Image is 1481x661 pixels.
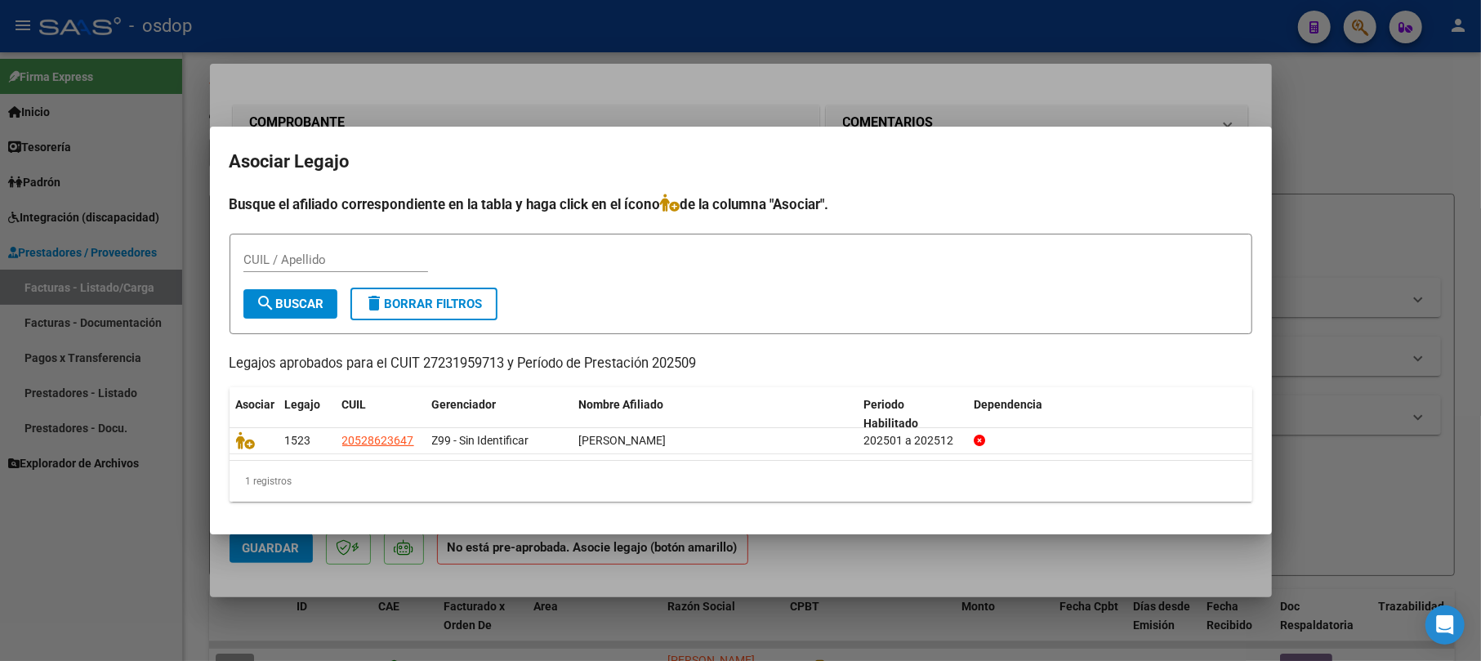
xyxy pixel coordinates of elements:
[230,354,1252,374] p: Legajos aprobados para el CUIT 27231959713 y Período de Prestación 202509
[432,434,529,447] span: Z99 - Sin Identificar
[230,194,1252,215] h4: Busque el afiliado correspondiente en la tabla y haga click en el ícono de la columna "Asociar".
[579,434,667,447] span: LUNA GIOVANNI LAUTARO
[256,297,324,311] span: Buscar
[974,398,1042,411] span: Dependencia
[230,146,1252,177] h2: Asociar Legajo
[426,387,573,441] datatable-header-cell: Gerenciador
[243,289,337,319] button: Buscar
[230,387,279,441] datatable-header-cell: Asociar
[285,434,311,447] span: 1523
[365,297,483,311] span: Borrar Filtros
[285,398,321,411] span: Legajo
[342,434,414,447] span: 20528623647
[967,387,1252,441] datatable-header-cell: Dependencia
[279,387,336,441] datatable-header-cell: Legajo
[336,387,426,441] datatable-header-cell: CUIL
[236,398,275,411] span: Asociar
[863,431,961,450] div: 202501 a 202512
[256,293,276,313] mat-icon: search
[1425,605,1465,645] div: Open Intercom Messenger
[365,293,385,313] mat-icon: delete
[342,398,367,411] span: CUIL
[579,398,664,411] span: Nombre Afiliado
[350,288,497,320] button: Borrar Filtros
[230,461,1252,502] div: 1 registros
[573,387,858,441] datatable-header-cell: Nombre Afiliado
[863,398,918,430] span: Periodo Habilitado
[857,387,967,441] datatable-header-cell: Periodo Habilitado
[432,398,497,411] span: Gerenciador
